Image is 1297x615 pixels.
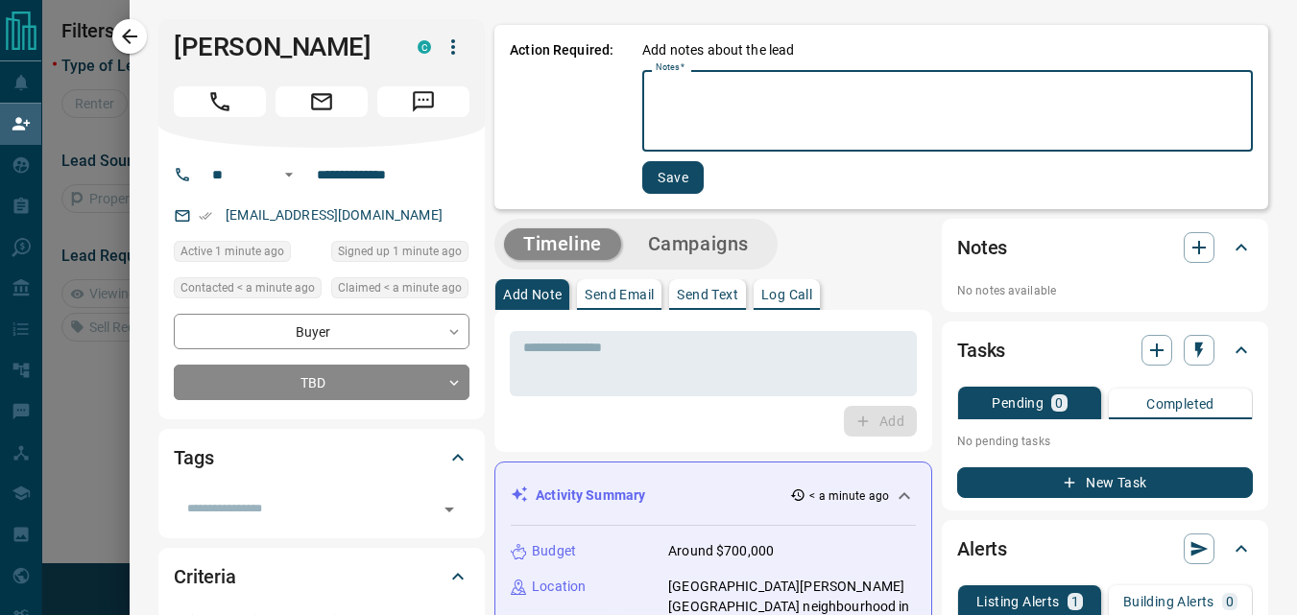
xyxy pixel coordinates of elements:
span: Active 1 minute ago [180,242,284,261]
p: Send Email [585,288,654,301]
div: Wed Oct 15 2025 [331,241,469,268]
button: Timeline [504,228,621,260]
p: Location [532,577,586,597]
svg: Email Verified [199,209,212,223]
span: Call [174,86,266,117]
div: Criteria [174,554,469,600]
label: Notes [656,61,685,74]
h2: Tasks [957,335,1005,366]
div: Notes [957,225,1253,271]
p: Log Call [761,288,812,301]
span: Message [377,86,469,117]
p: Pending [992,396,1044,410]
div: Wed Oct 15 2025 [331,277,469,304]
span: Email [276,86,368,117]
button: New Task [957,467,1253,498]
h2: Tags [174,442,213,473]
span: Claimed < a minute ago [338,278,462,297]
h2: Notes [957,232,1007,263]
div: Wed Oct 15 2025 [174,277,322,304]
p: < a minute ago [809,487,889,505]
p: No notes available [957,282,1253,299]
p: Completed [1146,397,1214,411]
a: [EMAIL_ADDRESS][DOMAIN_NAME] [226,207,443,223]
div: Tags [174,435,469,481]
div: TBD [174,365,469,400]
p: 0 [1055,396,1063,410]
span: Signed up 1 minute ago [338,242,462,261]
p: Budget [532,541,576,561]
div: condos.ca [418,40,431,54]
div: Alerts [957,526,1253,572]
p: Around $700,000 [668,541,774,561]
p: Activity Summary [536,485,645,506]
button: Open [436,496,463,523]
p: 1 [1071,595,1079,608]
p: Send Text [677,288,738,301]
button: Open [277,163,300,186]
button: Save [642,161,704,194]
h1: [PERSON_NAME] [174,32,389,62]
h2: Alerts [957,533,1007,564]
button: Campaigns [629,228,768,260]
span: Contacted < a minute ago [180,278,315,297]
p: Listing Alerts [976,595,1060,608]
p: No pending tasks [957,427,1253,456]
div: Tasks [957,327,1253,373]
div: Activity Summary< a minute ago [511,478,916,513]
div: Wed Oct 15 2025 [174,241,322,268]
p: 0 [1226,595,1234,608]
p: Building Alerts [1123,595,1214,608]
p: Action Required: [510,40,613,194]
div: Buyer [174,314,469,349]
p: Add Note [503,288,562,301]
h2: Criteria [174,561,236,592]
p: Add notes about the lead [642,40,794,60]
